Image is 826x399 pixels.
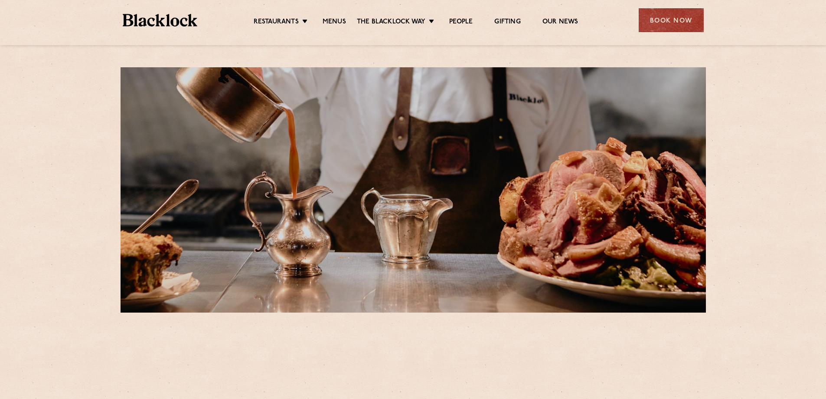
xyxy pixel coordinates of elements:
a: Our News [542,18,578,27]
a: People [449,18,473,27]
a: Menus [323,18,346,27]
img: BL_Textured_Logo-footer-cropped.svg [123,14,198,26]
a: Restaurants [254,18,299,27]
div: Book Now [639,8,704,32]
a: Gifting [494,18,520,27]
a: The Blacklock Way [357,18,425,27]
